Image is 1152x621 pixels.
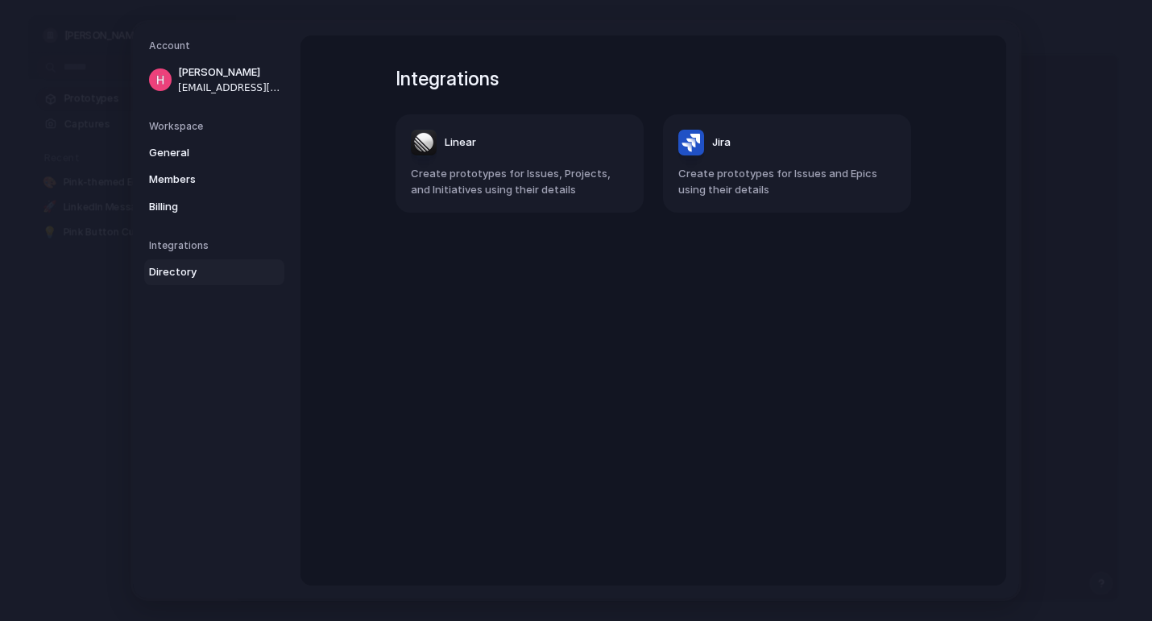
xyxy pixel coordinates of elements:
[149,39,284,53] h5: Account
[445,135,476,151] span: Linear
[144,259,284,285] a: Directory
[149,264,252,280] span: Directory
[144,60,284,100] a: [PERSON_NAME][EMAIL_ADDRESS][DOMAIN_NAME]
[149,145,252,161] span: General
[178,81,281,95] span: [EMAIL_ADDRESS][DOMAIN_NAME]
[144,194,284,220] a: Billing
[678,166,896,197] span: Create prototypes for Issues and Epics using their details
[144,140,284,166] a: General
[712,135,731,151] span: Jira
[411,166,628,197] span: Create prototypes for Issues, Projects, and Initiatives using their details
[149,172,252,188] span: Members
[149,199,252,215] span: Billing
[149,238,284,253] h5: Integrations
[144,167,284,193] a: Members
[178,64,281,81] span: [PERSON_NAME]
[149,119,284,134] h5: Workspace
[396,64,911,93] h1: Integrations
